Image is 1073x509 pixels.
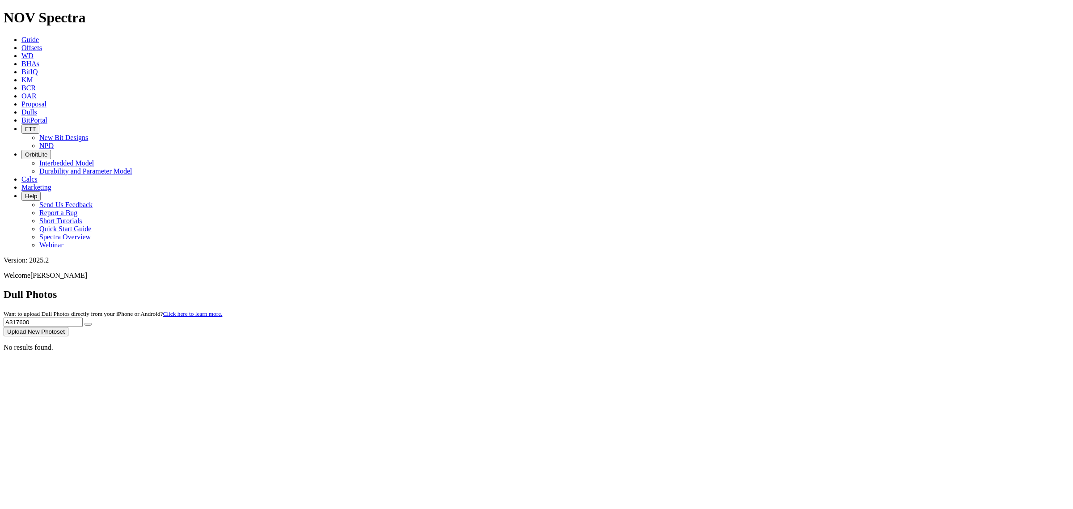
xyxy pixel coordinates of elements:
[21,44,42,51] a: Offsets
[4,271,1069,280] p: Welcome
[39,134,88,141] a: New Bit Designs
[39,209,77,216] a: Report a Bug
[39,167,132,175] a: Durability and Parameter Model
[21,52,34,59] a: WD
[163,310,223,317] a: Click here to learn more.
[21,100,46,108] a: Proposal
[21,84,36,92] a: BCR
[21,116,47,124] a: BitPortal
[25,126,36,132] span: FTT
[21,36,39,43] a: Guide
[21,92,37,100] a: OAR
[4,9,1069,26] h1: NOV Spectra
[39,241,63,249] a: Webinar
[30,271,87,279] span: [PERSON_NAME]
[21,150,51,159] button: OrbitLite
[21,124,39,134] button: FTT
[21,191,41,201] button: Help
[4,344,1069,352] p: No results found.
[4,327,68,336] button: Upload New Photoset
[4,256,1069,264] div: Version: 2025.2
[39,225,91,233] a: Quick Start Guide
[21,60,39,68] a: BHAs
[21,108,37,116] a: Dulls
[4,310,222,317] small: Want to upload Dull Photos directly from your iPhone or Android?
[39,233,91,241] a: Spectra Overview
[4,288,1069,301] h2: Dull Photos
[21,175,38,183] a: Calcs
[39,159,94,167] a: Interbedded Model
[39,142,54,149] a: NPD
[4,318,83,327] input: Search Serial Number
[21,76,33,84] a: KM
[25,151,47,158] span: OrbitLite
[25,193,37,199] span: Help
[21,183,51,191] a: Marketing
[39,217,82,225] a: Short Tutorials
[39,201,93,208] a: Send Us Feedback
[21,68,38,76] a: BitIQ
